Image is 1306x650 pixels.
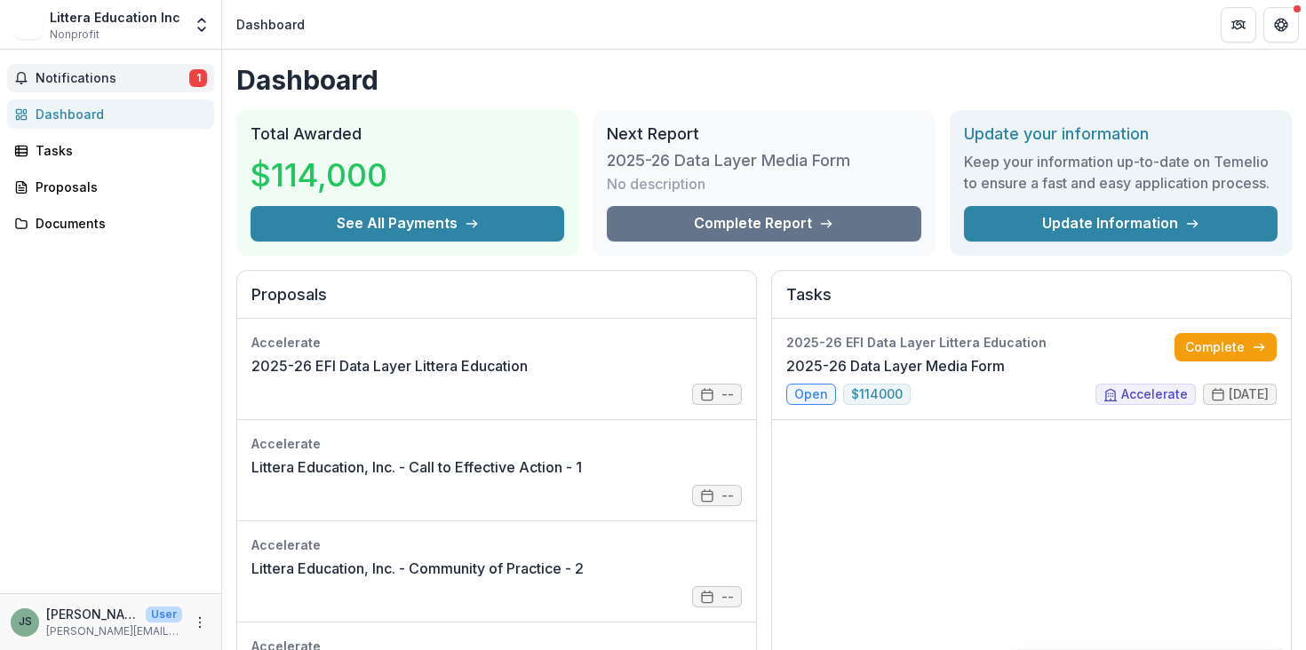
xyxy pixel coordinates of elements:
h2: Total Awarded [251,124,564,144]
a: Tasks [7,136,214,165]
div: Documents [36,214,200,233]
button: More [189,612,211,633]
h2: Update your information [964,124,1278,144]
div: Proposals [36,178,200,196]
div: Littera Education Inc [50,8,180,27]
button: Open entity switcher [189,7,214,43]
div: Dashboard [36,105,200,123]
button: Notifications1 [7,64,214,92]
span: 1 [189,69,207,87]
img: Littera Education Inc [14,11,43,39]
a: Update Information [964,206,1278,242]
a: Proposals [7,172,214,202]
h1: Dashboard [236,64,1292,96]
span: Notifications [36,71,189,86]
h2: Tasks [786,285,1277,319]
a: Littera Education, Inc. - Call to Effective Action - 1 [251,456,582,478]
a: Documents [7,209,214,238]
a: Complete [1175,333,1277,361]
p: No description [607,173,705,194]
p: User [146,606,182,622]
a: Dashboard [7,99,214,129]
button: Get Help [1263,7,1299,43]
p: [PERSON_NAME][EMAIL_ADDRESS][DOMAIN_NAME] [46,623,182,639]
div: Justin Serrano [19,616,32,628]
a: Littera Education, Inc. - Community of Practice - 2 [251,558,584,579]
h3: Keep your information up-to-date on Temelio to ensure a fast and easy application process. [964,151,1278,194]
a: Complete Report [607,206,920,242]
nav: breadcrumb [229,12,312,37]
button: See All Payments [251,206,564,242]
div: Dashboard [236,15,305,34]
div: Tasks [36,141,200,160]
h2: Proposals [251,285,742,319]
a: 2025-26 Data Layer Media Form [786,355,1005,377]
h3: $114,000 [251,151,387,199]
h2: Next Report [607,124,920,144]
a: 2025-26 EFI Data Layer Littera Education [251,355,528,377]
span: Nonprofit [50,27,100,43]
h3: 2025-26 Data Layer Media Form [607,151,850,170]
p: [PERSON_NAME] [46,605,139,623]
button: Partners [1221,7,1256,43]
